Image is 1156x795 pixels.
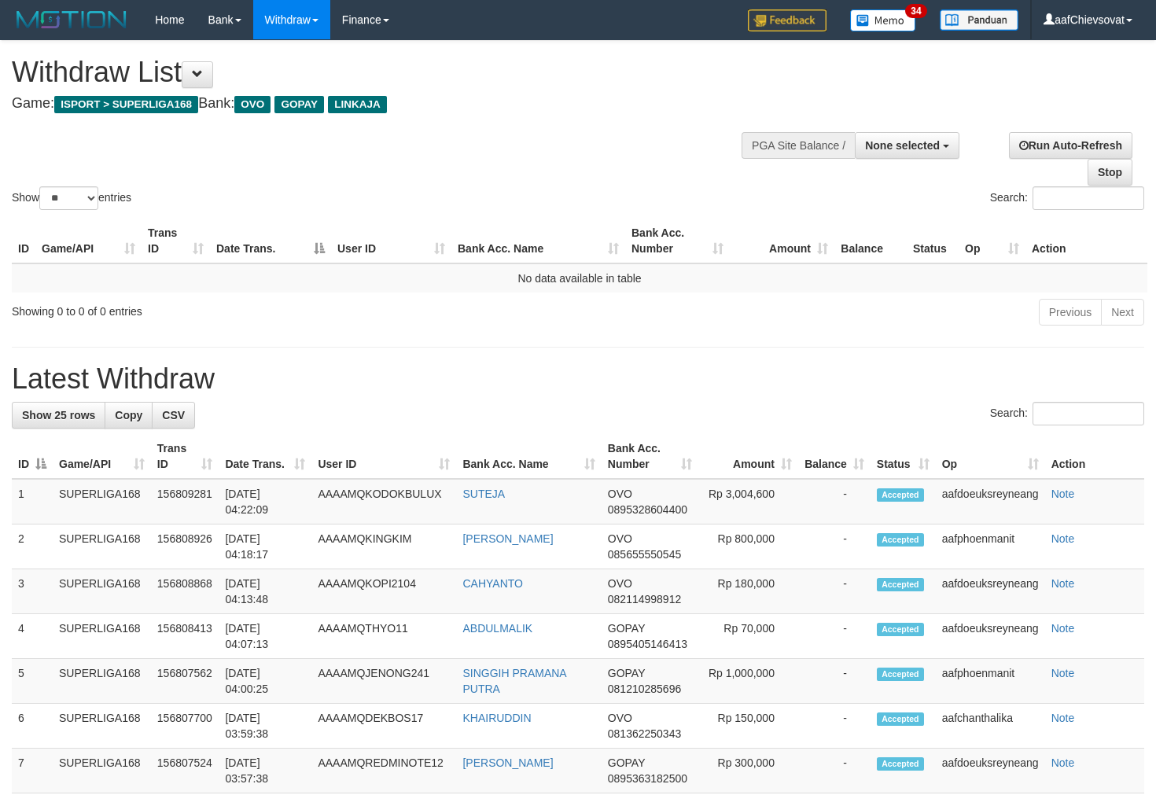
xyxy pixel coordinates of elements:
[730,219,834,263] th: Amount: activate to sort column ascending
[12,363,1144,395] h1: Latest Withdraw
[274,96,324,113] span: GOPAY
[608,503,687,516] span: Copy 0895328604400 to clipboard
[451,219,625,263] th: Bank Acc. Name: activate to sort column ascending
[798,614,871,659] td: -
[152,402,195,429] a: CSV
[311,434,456,479] th: User ID: activate to sort column ascending
[462,712,531,724] a: KHAIRUDDIN
[12,8,131,31] img: MOTION_logo.png
[311,749,456,793] td: AAAAMQREDMINOTE12
[462,577,523,590] a: CAHYANTO
[1051,532,1075,545] a: Note
[311,659,456,704] td: AAAAMQJENONG241
[1088,159,1132,186] a: Stop
[12,186,131,210] label: Show entries
[850,9,916,31] img: Button%20Memo.svg
[12,402,105,429] a: Show 25 rows
[936,434,1045,479] th: Op: activate to sort column ascending
[12,57,755,88] h1: Withdraw List
[698,614,798,659] td: Rp 70,000
[608,622,645,635] span: GOPAY
[462,667,565,695] a: SINGGIH PRAMANA PUTRA
[990,402,1144,425] label: Search:
[608,727,681,740] span: Copy 081362250343 to clipboard
[1045,434,1144,479] th: Action
[1039,299,1102,326] a: Previous
[1051,577,1075,590] a: Note
[936,704,1045,749] td: aafchanthalika
[311,479,456,524] td: AAAAMQKODOKBULUX
[936,749,1045,793] td: aafdoeuksreyneang
[462,488,505,500] a: SUTEJA
[328,96,387,113] span: LINKAJA
[798,569,871,614] td: -
[53,614,151,659] td: SUPERLIGA168
[331,219,451,263] th: User ID: activate to sort column ascending
[53,659,151,704] td: SUPERLIGA168
[219,524,311,569] td: [DATE] 04:18:17
[936,569,1045,614] td: aafdoeuksreyneang
[219,479,311,524] td: [DATE] 04:22:09
[311,614,456,659] td: AAAAMQTHYO11
[115,409,142,421] span: Copy
[877,488,924,502] span: Accepted
[462,532,553,545] a: [PERSON_NAME]
[151,749,219,793] td: 156807524
[742,132,855,159] div: PGA Site Balance /
[54,96,198,113] span: ISPORT > SUPERLIGA168
[1033,402,1144,425] input: Search:
[865,139,940,152] span: None selected
[219,659,311,704] td: [DATE] 04:00:25
[1051,488,1075,500] a: Note
[219,749,311,793] td: [DATE] 03:57:38
[798,704,871,749] td: -
[748,9,827,31] img: Feedback.jpg
[162,409,185,421] span: CSV
[877,712,924,726] span: Accepted
[151,434,219,479] th: Trans ID: activate to sort column ascending
[608,667,645,679] span: GOPAY
[151,479,219,524] td: 156809281
[39,186,98,210] select: Showentries
[12,614,53,659] td: 4
[1033,186,1144,210] input: Search:
[798,479,871,524] td: -
[1051,712,1075,724] a: Note
[151,569,219,614] td: 156808868
[798,434,871,479] th: Balance: activate to sort column ascending
[698,749,798,793] td: Rp 300,000
[311,704,456,749] td: AAAAMQDEKBOS17
[1009,132,1132,159] a: Run Auto-Refresh
[798,524,871,569] td: -
[936,614,1045,659] td: aafdoeuksreyneang
[608,756,645,769] span: GOPAY
[53,524,151,569] td: SUPERLIGA168
[311,524,456,569] td: AAAAMQKINGKIM
[1025,219,1147,263] th: Action
[698,479,798,524] td: Rp 3,004,600
[602,434,698,479] th: Bank Acc. Number: activate to sort column ascending
[12,297,470,319] div: Showing 0 to 0 of 0 entries
[219,434,311,479] th: Date Trans.: activate to sort column ascending
[798,659,871,704] td: -
[698,434,798,479] th: Amount: activate to sort column ascending
[608,577,632,590] span: OVO
[12,479,53,524] td: 1
[698,659,798,704] td: Rp 1,000,000
[12,219,35,263] th: ID
[877,533,924,547] span: Accepted
[698,569,798,614] td: Rp 180,000
[1101,299,1144,326] a: Next
[625,219,730,263] th: Bank Acc. Number: activate to sort column ascending
[877,668,924,681] span: Accepted
[12,659,53,704] td: 5
[53,434,151,479] th: Game/API: activate to sort column ascending
[1051,622,1075,635] a: Note
[907,219,959,263] th: Status
[35,219,142,263] th: Game/API: activate to sort column ascending
[905,4,926,18] span: 34
[871,434,936,479] th: Status: activate to sort column ascending
[151,524,219,569] td: 156808926
[12,749,53,793] td: 7
[12,704,53,749] td: 6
